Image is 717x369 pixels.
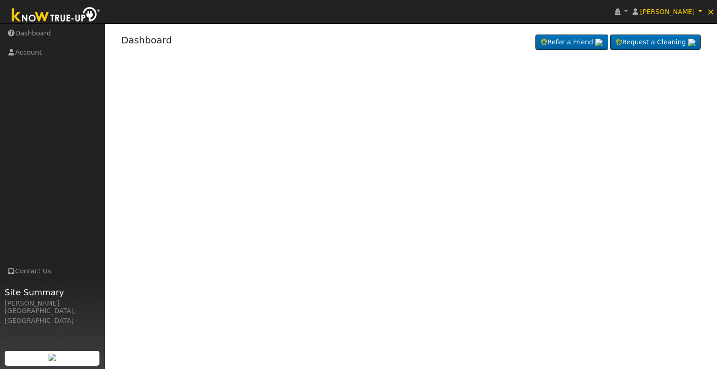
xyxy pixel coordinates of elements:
a: Dashboard [121,35,172,46]
img: retrieve [595,39,603,46]
div: [PERSON_NAME] [5,299,100,308]
img: retrieve [49,354,56,361]
a: Request a Cleaning [610,35,701,50]
span: [PERSON_NAME] [640,8,695,15]
a: Refer a Friend [535,35,608,50]
div: [GEOGRAPHIC_DATA], [GEOGRAPHIC_DATA] [5,306,100,326]
img: retrieve [688,39,696,46]
img: Know True-Up [7,5,105,26]
span: × [707,6,715,17]
span: Site Summary [5,286,100,299]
